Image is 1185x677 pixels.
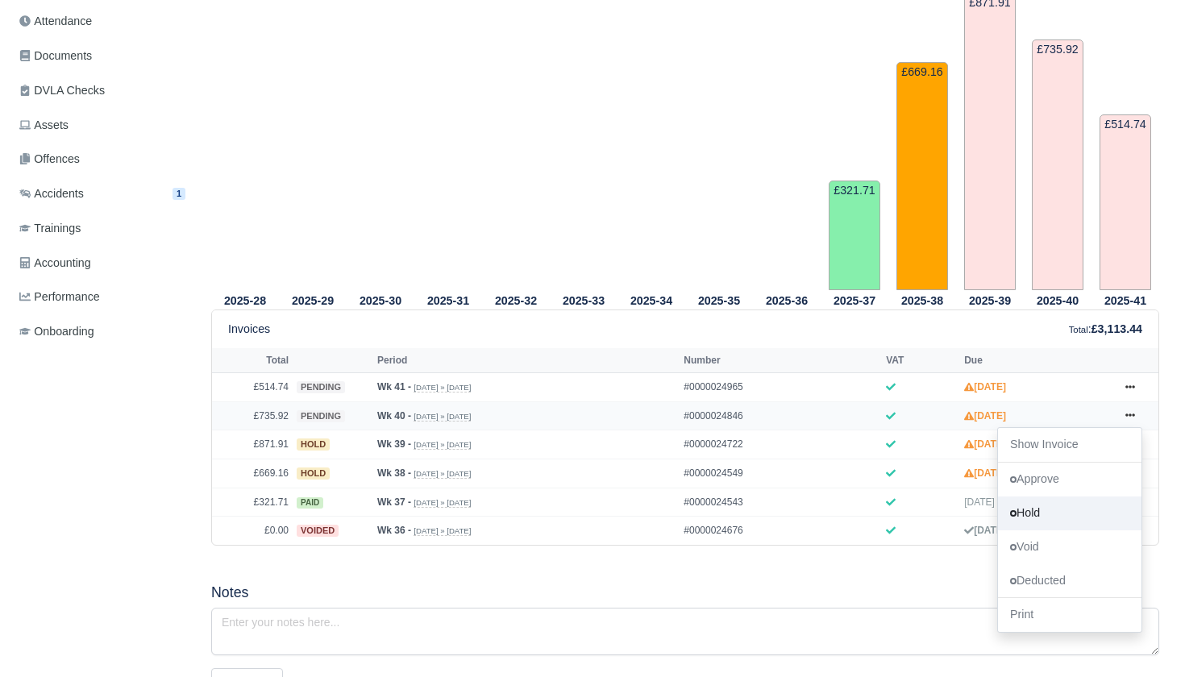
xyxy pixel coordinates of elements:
[173,188,185,200] span: 1
[211,291,279,310] th: 2025-28
[19,47,92,65] span: Documents
[414,440,471,450] small: [DATE] » [DATE]
[680,517,882,545] td: #0000024676
[896,62,948,290] td: £669.16
[19,185,84,203] span: Accidents
[212,517,293,545] td: £0.00
[1069,320,1142,338] div: :
[13,178,192,210] a: Accidents 1
[13,110,192,141] a: Assets
[297,438,330,451] span: hold
[414,526,471,536] small: [DATE] » [DATE]
[19,12,92,31] span: Attendance
[297,410,345,422] span: pending
[19,219,81,238] span: Trainings
[212,348,293,372] th: Total
[297,467,330,480] span: hold
[680,430,882,459] td: #0000024722
[680,373,882,402] td: #0000024965
[956,291,1024,310] th: 2025-39
[998,463,1141,496] a: Approve
[13,247,192,279] a: Accounting
[1024,291,1091,310] th: 2025-40
[964,525,1006,536] strong: [DATE]
[347,291,414,310] th: 2025-30
[1032,39,1083,291] td: £735.92
[377,438,411,450] strong: Wk 39 -
[964,496,995,508] span: [DATE]
[13,316,192,347] a: Onboarding
[998,428,1141,462] a: Show Invoice
[680,488,882,517] td: #0000024543
[680,401,882,430] td: #0000024846
[414,412,471,422] small: [DATE] » [DATE]
[19,81,105,100] span: DVLA Checks
[377,525,411,536] strong: Wk 36 -
[13,143,192,175] a: Offences
[211,584,1159,601] h5: Notes
[482,291,550,310] th: 2025-32
[960,348,1110,372] th: Due
[882,348,960,372] th: VAT
[13,281,192,313] a: Performance
[1091,291,1159,310] th: 2025-41
[680,348,882,372] th: Number
[212,430,293,459] td: £871.91
[228,322,270,336] h6: Invoices
[829,181,880,290] td: £321.71
[297,497,323,509] span: paid
[19,254,91,272] span: Accounting
[888,291,956,310] th: 2025-38
[377,410,411,422] strong: Wk 40 -
[414,469,471,479] small: [DATE] » [DATE]
[377,467,411,479] strong: Wk 38 -
[617,291,685,310] th: 2025-34
[550,291,617,310] th: 2025-33
[414,498,471,508] small: [DATE] » [DATE]
[13,75,192,106] a: DVLA Checks
[13,213,192,244] a: Trainings
[414,291,482,310] th: 2025-31
[13,6,192,37] a: Attendance
[964,381,1006,392] strong: [DATE]
[1100,114,1151,290] td: £514.74
[414,383,471,392] small: [DATE] » [DATE]
[964,467,1006,479] strong: [DATE]
[998,496,1141,530] a: Hold
[373,348,680,372] th: Period
[297,525,339,537] span: voided
[212,373,293,402] td: £514.74
[1091,322,1142,335] strong: £3,113.44
[13,40,192,72] a: Documents
[212,401,293,430] td: £735.92
[19,288,100,306] span: Performance
[377,496,411,508] strong: Wk 37 -
[19,322,94,341] span: Onboarding
[19,116,69,135] span: Assets
[964,438,1006,450] strong: [DATE]
[212,459,293,488] td: £669.16
[753,291,821,310] th: 2025-36
[297,381,345,393] span: pending
[212,488,293,517] td: £321.71
[1069,325,1088,334] small: Total
[998,530,1141,563] a: Void
[998,563,1141,597] a: Deducted
[680,459,882,488] td: #0000024549
[821,291,888,310] th: 2025-37
[19,150,80,168] span: Offences
[279,291,347,310] th: 2025-29
[1104,600,1185,677] iframe: Chat Widget
[964,410,1006,422] strong: [DATE]
[998,598,1141,632] a: Print
[685,291,753,310] th: 2025-35
[377,381,411,392] strong: Wk 41 -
